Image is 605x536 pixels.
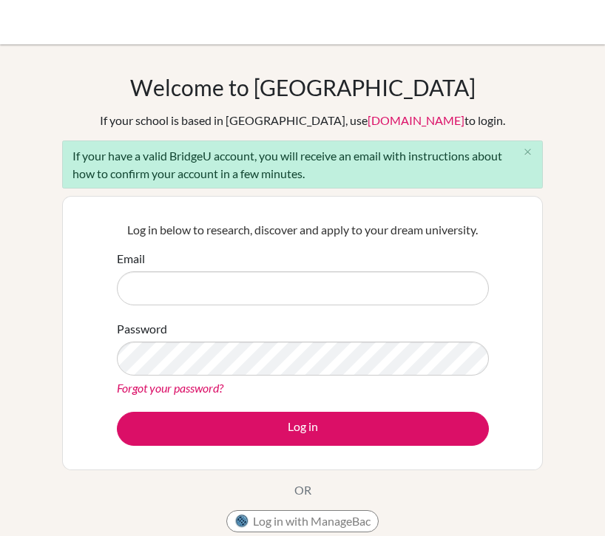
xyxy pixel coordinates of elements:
div: If your school is based in [GEOGRAPHIC_DATA], use to login. [100,112,505,129]
p: Log in below to research, discover and apply to your dream university. [117,221,489,239]
h1: Welcome to [GEOGRAPHIC_DATA] [130,74,476,101]
div: If your have a valid BridgeU account, you will receive an email with instructions about how to co... [62,140,543,189]
a: Forgot your password? [117,381,223,395]
button: Log in [117,412,489,446]
a: [DOMAIN_NAME] [368,113,464,127]
label: Email [117,250,145,268]
p: OR [294,481,311,499]
i: close [522,146,533,157]
button: Close [513,141,542,163]
button: Log in with ManageBac [226,510,379,532]
label: Password [117,320,167,338]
